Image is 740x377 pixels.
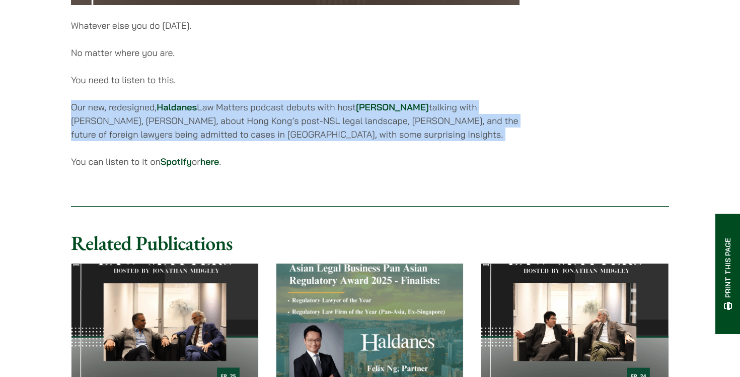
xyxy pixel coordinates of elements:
a: [PERSON_NAME] [356,101,429,113]
h2: Related Publications [71,231,669,255]
p: Whatever else you do [DATE]. [71,19,520,32]
p: You need to listen to this. [71,73,520,87]
a: Haldanes [157,101,197,113]
p: You can listen to it on or . [71,155,520,168]
a: here [200,156,219,167]
p: No matter where you are. [71,46,520,59]
p: Our new, redesigned, Law Matters podcast debuts with host talking with [PERSON_NAME], [PERSON_NAM... [71,100,520,141]
a: Spotify [161,156,192,167]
